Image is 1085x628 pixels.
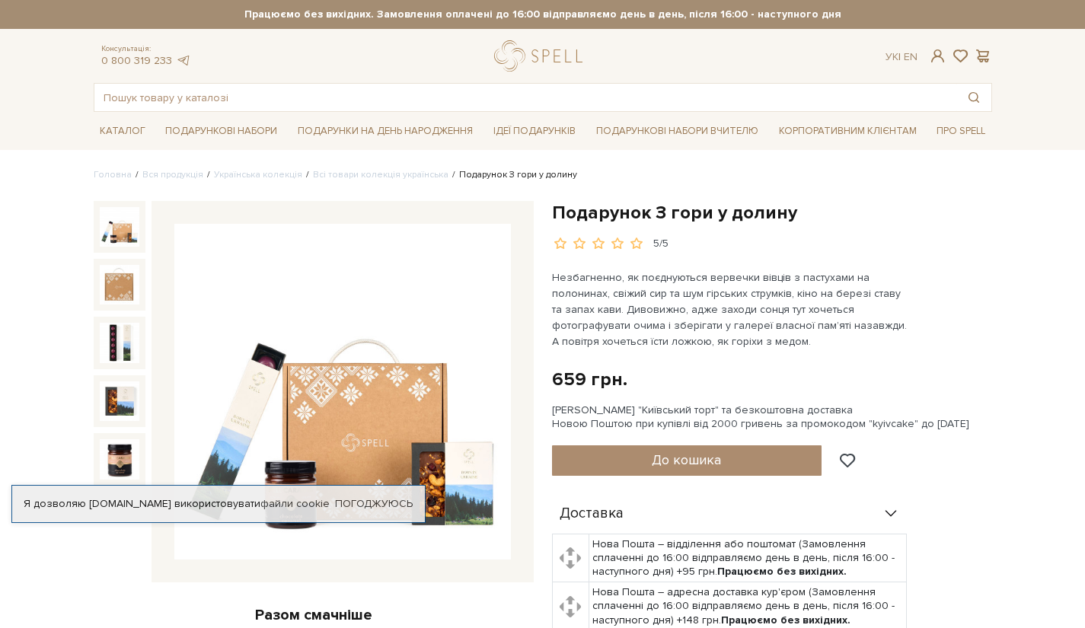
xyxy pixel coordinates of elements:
[101,44,191,54] span: Консультація:
[174,224,511,560] img: Подарунок З гори у долину
[94,84,956,111] input: Пошук товару у каталозі
[560,507,624,521] span: Доставка
[552,368,627,391] div: 659 грн.
[313,169,448,180] a: Всі товари колекція українська
[94,120,152,143] a: Каталог
[335,497,413,511] a: Погоджуюсь
[717,565,847,578] b: Працюємо без вихідних.
[94,8,992,21] strong: Працюємо без вихідних. Замовлення оплачені до 16:00 відправляємо день в день, після 16:00 - насту...
[552,201,992,225] h1: Подарунок З гори у долину
[653,237,669,251] div: 5/5
[100,439,139,479] img: Подарунок З гори у долину
[487,120,582,143] a: Ідеї подарунків
[214,169,302,180] a: Українська колекція
[142,169,203,180] a: Вся продукція
[590,118,764,144] a: Подарункові набори Вчителю
[956,84,991,111] button: Пошук товару у каталозі
[101,54,172,67] a: 0 800 319 233
[176,54,191,67] a: telegram
[652,451,721,468] span: До кошика
[773,120,923,143] a: Корпоративним клієнтам
[100,381,139,421] img: Подарунок З гори у долину
[159,120,283,143] a: Подарункові набори
[721,614,850,626] b: Працюємо без вихідних.
[448,168,577,182] li: Подарунок З гори у долину
[292,120,479,143] a: Подарунки на День народження
[100,207,139,247] img: Подарунок З гори у долину
[904,50,917,63] a: En
[886,50,917,64] div: Ук
[494,40,589,72] a: logo
[12,497,425,511] div: Я дозволяю [DOMAIN_NAME] використовувати
[100,265,139,304] img: Подарунок З гори у долину
[260,497,330,510] a: файли cookie
[94,169,132,180] a: Головна
[930,120,991,143] a: Про Spell
[589,534,906,582] td: Нова Пошта – відділення або поштомат (Замовлення сплаченні до 16:00 відправляємо день в день, піс...
[552,269,909,349] p: Незбагненно, як поєднуються вервечки вівців з пастухами на полонинах, свіжий сир та шум гірських ...
[94,605,534,625] div: Разом смачніше
[552,403,992,431] div: [PERSON_NAME] "Київський торт" та безкоштовна доставка Новою Поштою при купівлі від 2000 гривень ...
[552,445,822,476] button: До кошика
[100,323,139,362] img: Подарунок З гори у долину
[898,50,901,63] span: |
